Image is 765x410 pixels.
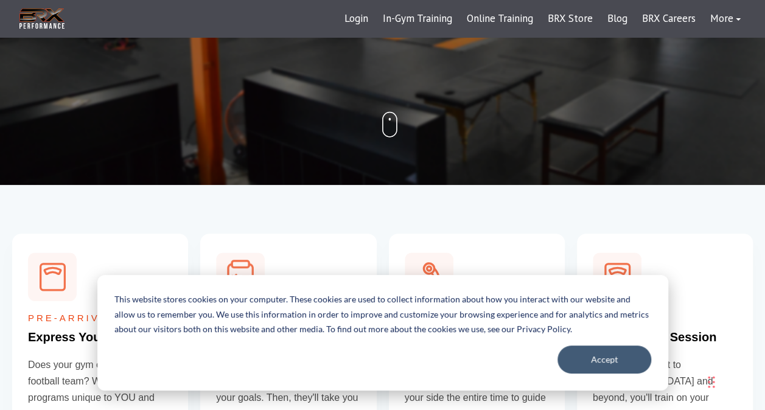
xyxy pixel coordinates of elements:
[114,292,651,337] p: This website stores cookies on your computer. These cookies are used to collect information about...
[593,252,641,301] img: Express Your Goals
[97,275,668,391] div: Cookie banner
[557,346,651,374] button: Accept
[459,4,540,33] a: Online Training
[405,252,453,301] img: 1-On-1 Session
[28,313,172,324] h5: Pre-Arrival
[216,252,265,301] img: Assessment
[28,330,172,344] h4: Express Your Goals
[708,364,715,400] div: Drag
[337,4,748,33] div: Navigation Menu
[376,4,459,33] a: In-Gym Training
[703,4,748,33] a: More
[635,4,703,33] a: BRX Careers
[592,279,765,410] iframe: Chat Widget
[540,4,600,33] a: BRX Store
[18,6,66,31] img: BRX Transparent Logo-2
[337,4,376,33] a: Login
[600,4,635,33] a: Blog
[28,252,77,301] img: Express Your Goals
